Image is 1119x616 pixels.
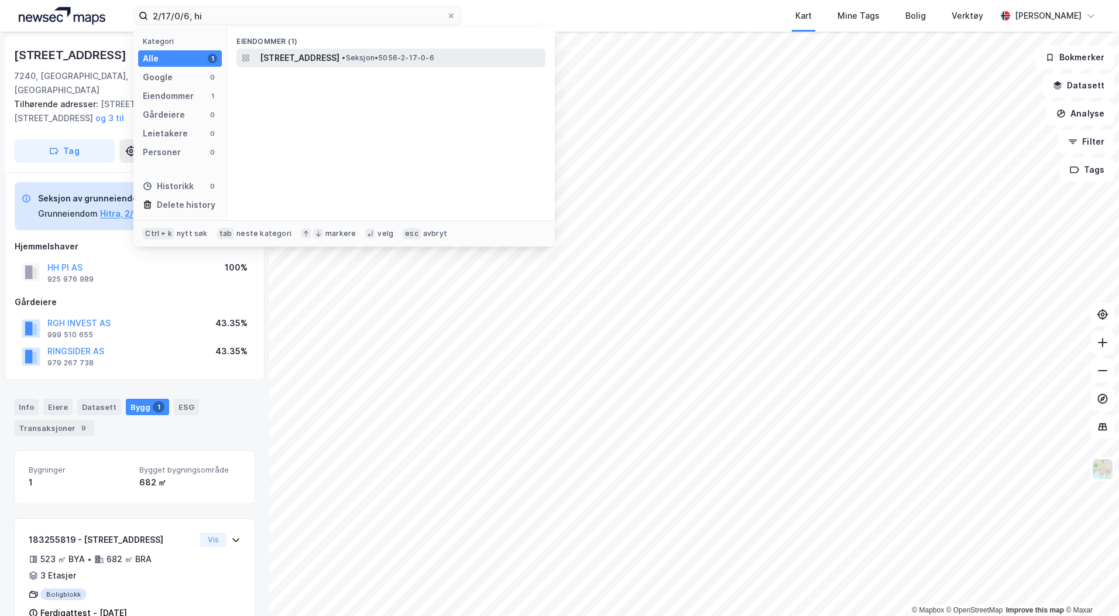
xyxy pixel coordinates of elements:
div: Kart [795,9,812,23]
div: Hjemmelshaver [15,239,255,254]
span: Bygninger [29,465,130,475]
div: 682 ㎡ [139,475,241,490]
div: Grunneiendom [38,207,98,221]
div: 0 [208,73,217,82]
button: Bokmerker [1035,46,1114,69]
button: Tags [1060,158,1114,182]
div: 1 [153,401,164,413]
div: Kategori [143,37,222,46]
button: Analyse [1046,102,1114,125]
div: 183255819 - [STREET_ADDRESS] [29,533,195,547]
span: Tilhørende adresser: [14,99,101,109]
div: Verktøy [952,9,983,23]
div: Kontrollprogram for chat [1060,560,1119,616]
div: 925 976 989 [47,275,94,284]
button: Tag [14,139,115,163]
div: neste kategori [236,229,291,238]
div: Seksjon av grunneiendom [38,191,145,206]
a: Mapbox [912,606,944,614]
div: avbryt [423,229,447,238]
span: Seksjon • 5056-2-17-0-6 [342,53,434,63]
span: Bygget bygningsområde [139,465,241,475]
div: 999 510 655 [47,330,93,340]
div: esc [403,228,421,239]
div: 1 [208,54,217,63]
div: 9 [78,422,90,434]
div: Bolig [905,9,926,23]
div: markere [325,229,356,238]
div: Eiendommer (1) [227,28,555,49]
div: 682 ㎡ BRA [107,552,152,566]
div: velg [377,229,393,238]
div: 1 [208,91,217,101]
div: ESG [174,399,199,415]
div: Google [143,70,173,84]
div: [STREET_ADDRESS] [14,46,129,64]
div: 3 Etasjer [40,569,76,583]
div: [PERSON_NAME] [1015,9,1082,23]
div: 100% [225,261,248,275]
button: Filter [1058,130,1114,153]
div: Mine Tags [837,9,880,23]
div: Historikk [143,179,194,193]
div: Transaksjoner [14,420,94,436]
div: • [87,555,92,564]
img: logo.a4113a55bc3d86da70a041830d287a7e.svg [19,7,105,25]
div: Gårdeiere [15,295,255,309]
a: Improve this map [1006,606,1064,614]
div: 0 [208,148,217,157]
div: 7240, [GEOGRAPHIC_DATA], [GEOGRAPHIC_DATA] [14,69,201,97]
iframe: Chat Widget [1060,560,1119,616]
button: Vis [200,533,226,547]
div: Gårdeiere [143,108,185,122]
div: 523 ㎡ BYA [40,552,85,566]
div: 43.35% [215,316,248,330]
div: 979 267 738 [47,358,94,368]
div: Info [14,399,39,415]
img: Z [1091,458,1114,480]
div: Personer [143,145,181,159]
a: OpenStreetMap [946,606,1003,614]
div: Leietakere [143,126,188,141]
div: 0 [208,129,217,138]
div: 0 [208,110,217,119]
div: Datasett [77,399,121,415]
div: [STREET_ADDRESS], [STREET_ADDRESS] [14,97,246,125]
button: Datasett [1043,74,1114,97]
div: Ctrl + k [143,228,174,239]
div: 43.35% [215,344,248,358]
div: Delete history [157,198,215,212]
div: Alle [143,52,159,66]
div: nytt søk [177,229,208,238]
button: Hitra, 2/17 [100,207,142,221]
input: Søk på adresse, matrikkel, gårdeiere, leietakere eller personer [148,7,447,25]
div: 1 [29,475,130,490]
div: Eiendommer [143,89,194,103]
div: Bygg [126,399,169,415]
div: 0 [208,182,217,191]
span: [STREET_ADDRESS] [260,51,339,65]
div: Eiere [43,399,73,415]
div: tab [217,228,235,239]
span: • [342,53,345,62]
